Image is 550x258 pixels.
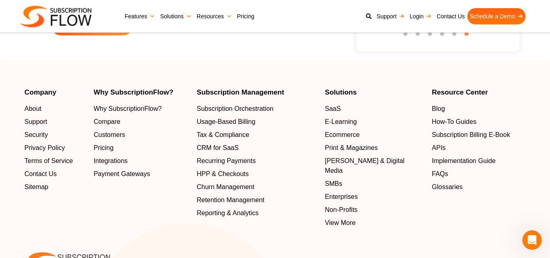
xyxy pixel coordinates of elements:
[24,117,85,127] a: Support
[467,8,526,24] a: Schedule a Demo
[197,104,317,114] a: Subscription Orchestration
[197,130,317,140] a: Tax & Compliance
[94,130,188,140] a: Customers
[197,169,249,179] span: HPP & Checkouts
[94,104,162,114] span: Why SubscriptionFlow?
[325,143,378,153] span: Print & Magazines
[522,230,542,250] iframe: Intercom live chat
[325,143,424,153] a: Print & Magazines
[197,130,249,140] span: Tax & Compliance
[325,117,424,127] a: E-Learning
[325,104,341,114] span: SaaS
[197,182,254,192] span: Churn Management
[24,104,85,114] a: About
[325,192,424,202] a: Enterprises
[374,8,407,24] a: Support
[432,130,526,140] a: Subscription Billing E-Book
[197,182,317,192] a: Churn Management
[432,143,526,153] a: APIs
[403,32,412,40] button: 1 of 6
[407,8,434,24] a: Login
[432,117,526,127] a: How-To Guides
[197,195,264,205] span: Retention Management
[432,117,476,127] span: How-To Guides
[432,143,446,153] span: APIs
[197,104,274,114] span: Subscription Orchestration
[24,169,85,179] a: Contact Us
[432,156,496,166] span: Implementation Guide
[24,104,42,114] span: About
[325,104,424,114] a: SaaS
[24,130,85,140] a: Security
[432,182,463,192] span: Glossaries
[94,89,188,96] h4: Why SubscriptionFlow?
[197,117,317,127] a: Usage-Based Billing
[325,89,424,96] h4: Solutions
[325,218,355,228] span: View More
[440,32,448,40] button: 4 of 6
[325,117,357,127] span: E-Learning
[24,89,85,96] h4: Company
[24,182,48,192] span: Sitemap
[325,130,359,140] span: Ecommerce
[197,143,317,153] a: CRM for SaaS
[325,130,424,140] a: Ecommerce
[432,130,510,140] span: Subscription Billing E-Book
[432,169,448,179] span: FAQs
[94,156,128,166] span: Integrations
[325,179,424,189] a: SMBs
[432,156,526,166] a: Implementation Guide
[94,117,188,127] a: Compare
[432,104,445,114] span: Blog
[94,104,188,114] a: Why SubscriptionFlow?
[24,156,85,166] a: Terms of Service
[325,192,358,202] span: Enterprises
[94,130,125,140] span: Customers
[325,205,357,215] span: Non-Profits
[197,208,259,218] span: Reporting & Analytics
[197,156,256,166] span: Recurring Payments
[465,32,473,40] button: 6 of 6
[416,32,424,40] button: 2 of 6
[197,156,317,166] a: Recurring Payments
[325,205,424,215] a: Non-Profits
[24,130,48,140] span: Security
[452,32,460,40] button: 5 of 6
[197,117,255,127] span: Usage-Based Billing
[94,143,114,153] span: Pricing
[325,179,342,189] span: SMBs
[428,32,436,40] button: 3 of 6
[24,143,85,153] a: Privacy Policy
[197,169,317,179] a: HPP & Checkouts
[20,6,92,27] img: Subscriptionflow
[122,8,158,24] a: Features
[325,156,424,176] a: [PERSON_NAME] & Digital Media
[158,8,194,24] a: Solutions
[24,169,57,179] span: Contact Us
[432,89,526,96] h4: Resource Center
[24,156,73,166] span: Terms of Service
[197,89,317,96] h4: Subscription Management
[24,117,47,127] span: Support
[325,218,424,228] a: View More
[94,143,188,153] a: Pricing
[432,182,526,192] a: Glossaries
[24,143,65,153] span: Privacy Policy
[432,104,526,114] a: Blog
[197,208,317,218] a: Reporting & Analytics
[94,117,121,127] span: Compare
[234,8,257,24] a: Pricing
[94,169,150,179] span: Payment Gateways
[94,156,188,166] a: Integrations
[197,195,317,205] a: Retention Management
[432,169,526,179] a: FAQs
[197,143,239,153] span: CRM for SaaS
[24,182,85,192] a: Sitemap
[434,8,467,24] a: Contact Us
[94,169,188,179] a: Payment Gateways
[194,8,234,24] a: Resources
